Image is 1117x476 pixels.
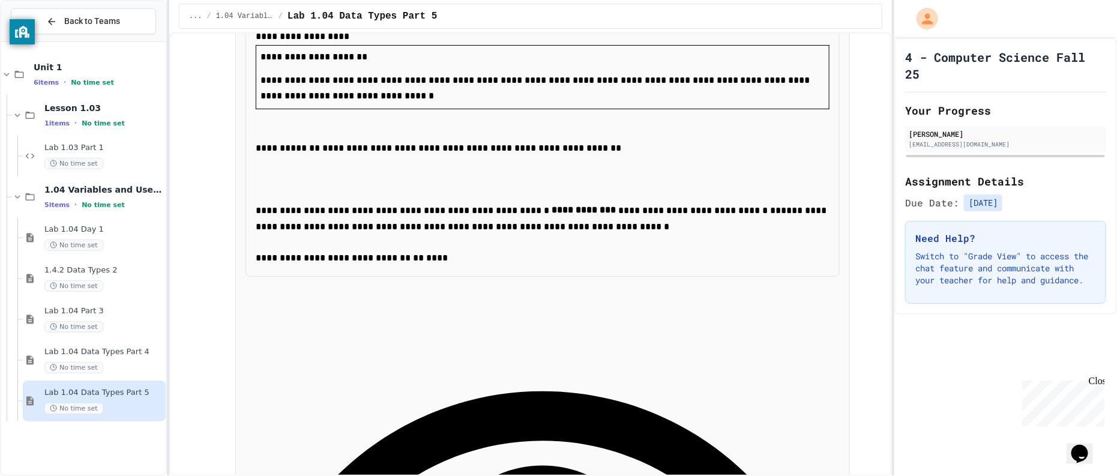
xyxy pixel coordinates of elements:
span: 5 items [44,201,70,209]
span: 1.04 Variables and User Input [44,184,163,195]
span: ... [189,11,202,21]
span: Back to Teams [64,15,120,28]
span: No time set [44,240,103,251]
div: [EMAIL_ADDRESS][DOMAIN_NAME] [909,140,1103,149]
span: Unit 1 [34,62,163,73]
span: Lesson 1.03 [44,103,163,113]
span: 1.4.2 Data Types 2 [44,265,163,276]
span: / [207,11,211,21]
span: Lab 1.04 Data Types Part 5 [44,388,163,398]
iframe: chat widget [1067,428,1105,464]
h3: Need Help? [915,231,1096,246]
span: Lab 1.04 Data Types Part 4 [44,347,163,357]
span: Lab 1.04 Data Types Part 5 [288,9,438,23]
span: No time set [82,201,125,209]
span: No time set [71,79,114,86]
p: Switch to "Grade View" to access the chat feature and communicate with your teacher for help and ... [915,250,1096,286]
span: 1.04 Variables and User Input [216,11,274,21]
span: / [278,11,283,21]
h2: Assignment Details [905,173,1106,190]
span: • [74,200,77,209]
h2: Your Progress [905,102,1106,119]
span: No time set [82,119,125,127]
span: • [64,77,66,87]
span: No time set [44,280,103,292]
div: My Account [904,5,941,32]
span: No time set [44,362,103,373]
span: Lab 1.04 Day 1 [44,224,163,235]
h1: 4 - Computer Science Fall 25 [905,49,1106,82]
span: 1 items [44,119,70,127]
span: • [74,118,77,128]
iframe: chat widget [1017,376,1105,427]
span: [DATE] [964,194,1002,211]
span: Due Date: [905,196,959,210]
button: Back to Teams [11,8,156,34]
button: privacy banner [10,19,35,44]
div: [PERSON_NAME] [909,128,1103,139]
span: No time set [44,321,103,333]
span: No time set [44,403,103,414]
span: Lab 1.03 Part 1 [44,143,163,153]
span: No time set [44,158,103,169]
div: Chat with us now!Close [5,5,83,76]
span: Lab 1.04 Part 3 [44,306,163,316]
span: 6 items [34,79,59,86]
